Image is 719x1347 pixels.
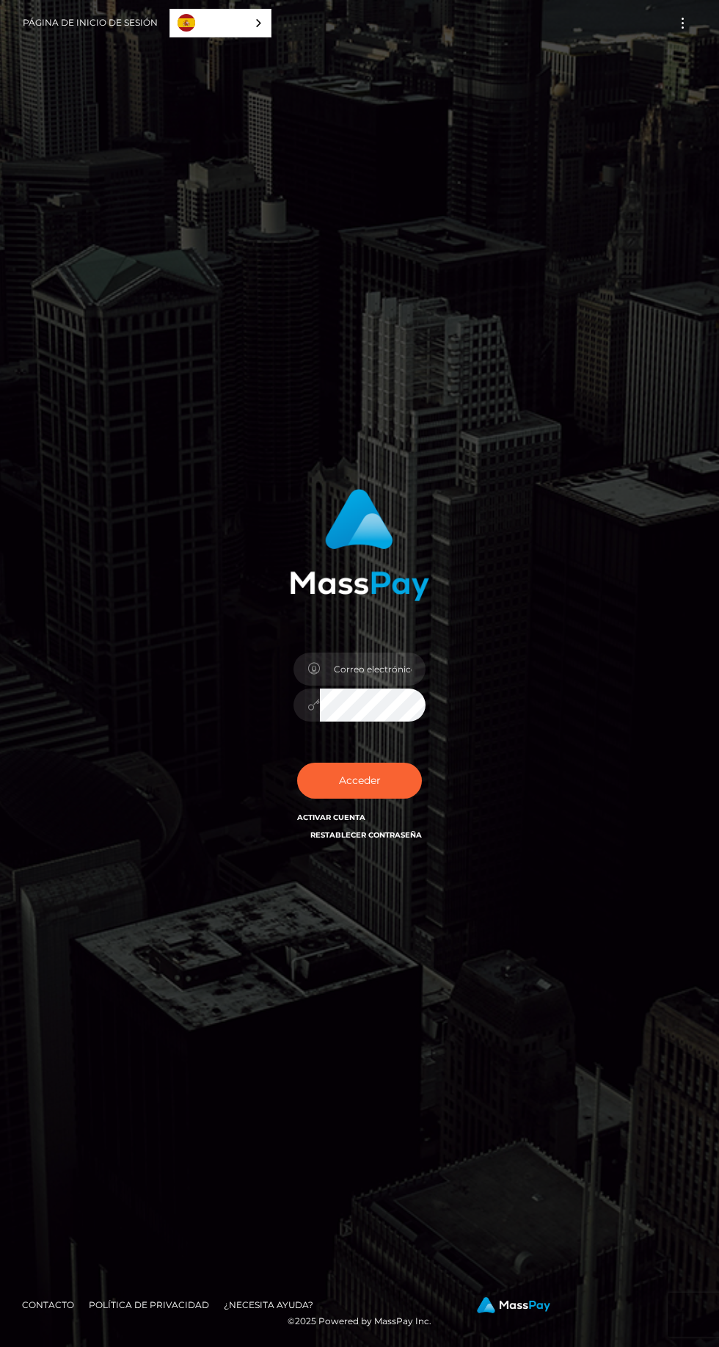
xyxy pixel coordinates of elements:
button: Acceder [297,763,422,799]
button: Toggle navigation [669,13,696,33]
a: Página de inicio de sesión [23,7,158,38]
a: Activar Cuenta [297,813,365,822]
a: Contacto [16,1293,80,1316]
div: Language [169,9,271,37]
a: ¿Necesita ayuda? [218,1293,319,1316]
a: Política de privacidad [83,1293,215,1316]
a: Español [170,10,271,37]
img: MassPay Login [290,489,429,601]
a: Restablecer contraseña [310,830,422,840]
img: MassPay [477,1297,550,1313]
div: © 2025 Powered by MassPay Inc. [11,1297,708,1329]
aside: Language selected: Español [169,9,271,37]
input: Correo electrónico... [320,653,426,686]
